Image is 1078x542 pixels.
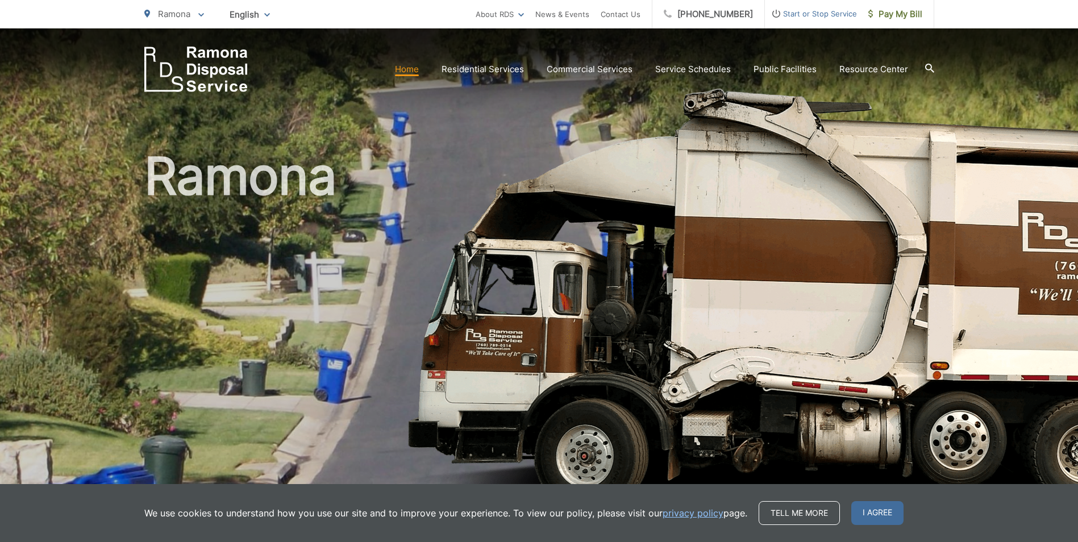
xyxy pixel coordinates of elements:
a: EDCD logo. Return to the homepage. [144,47,248,92]
h1: Ramona [144,148,934,507]
a: News & Events [535,7,589,21]
a: Contact Us [601,7,640,21]
a: Commercial Services [547,62,632,76]
span: Ramona [158,9,190,19]
span: English [221,5,278,24]
span: I agree [851,501,904,525]
a: Resource Center [839,62,908,76]
a: privacy policy [663,506,723,520]
a: Service Schedules [655,62,731,76]
a: Home [395,62,419,76]
span: Pay My Bill [868,7,922,21]
a: Residential Services [442,62,524,76]
a: Public Facilities [754,62,817,76]
p: We use cookies to understand how you use our site and to improve your experience. To view our pol... [144,506,747,520]
a: Tell me more [759,501,840,525]
a: About RDS [476,7,524,21]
